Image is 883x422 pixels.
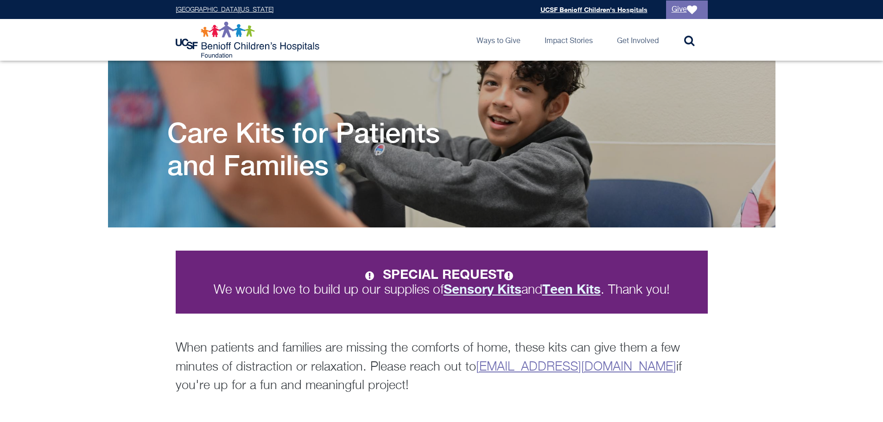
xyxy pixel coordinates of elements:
[444,283,521,296] a: Sensory Kits
[167,116,483,181] h1: Care Kits for Patients and Families
[469,19,528,61] a: Ways to Give
[176,21,322,58] img: Logo for UCSF Benioff Children's Hospitals Foundation
[610,19,666,61] a: Get Involved
[476,361,676,373] a: [EMAIL_ADDRESS][DOMAIN_NAME]
[537,19,600,61] a: Impact Stories
[666,0,708,19] a: Give
[540,6,648,13] a: UCSF Benioff Children's Hospitals
[542,283,601,296] a: Teen Kits
[176,339,708,396] p: When patients and families are missing the comforts of home, these kits can give them a few minut...
[444,281,521,296] strong: Sensory Kits
[383,266,518,282] strong: SPECIAL REQUEST
[192,267,691,297] p: We would love to build up our supplies of and . Thank you!
[176,6,273,13] a: [GEOGRAPHIC_DATA][US_STATE]
[542,281,601,296] strong: Teen Kits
